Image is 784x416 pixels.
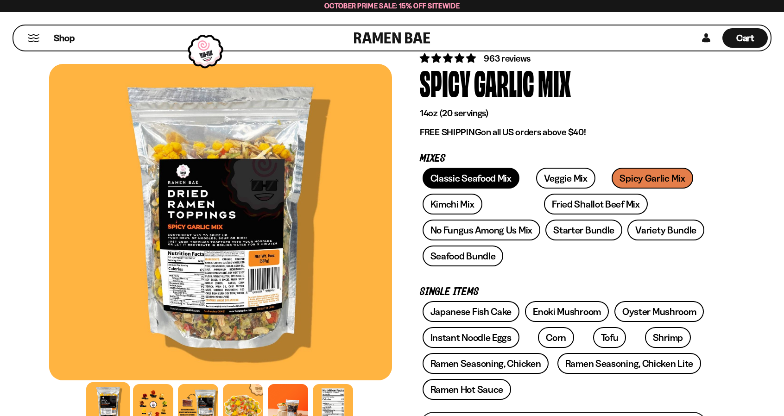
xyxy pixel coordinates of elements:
p: Single Items [420,288,707,296]
a: Classic Seafood Mix [423,168,519,189]
p: 14oz (20 servings) [420,107,707,119]
a: Corn [538,327,574,348]
p: Mixes [420,154,707,163]
div: Mix [538,65,571,100]
a: Starter Bundle [545,220,622,240]
a: Japanese Fish Cake [423,301,520,322]
a: Ramen Seasoning, Chicken [423,353,549,374]
div: Garlic [474,65,534,100]
a: Shop [54,28,75,48]
strong: FREE SHIPPING [420,126,481,138]
a: Fried Shallot Beef Mix [544,194,647,214]
button: Mobile Menu Trigger [27,34,40,42]
a: Enoki Mushroom [525,301,609,322]
a: Shrimp [645,327,691,348]
a: Variety Bundle [627,220,704,240]
a: Ramen Hot Sauce [423,379,512,400]
span: Shop [54,32,75,44]
a: Oyster Mushroom [614,301,704,322]
span: Cart [736,32,754,44]
a: Seafood Bundle [423,246,504,266]
a: Tofu [593,327,626,348]
div: Cart [722,25,768,50]
div: Spicy [420,65,470,100]
p: on all US orders above $40! [420,126,707,138]
span: October Prime Sale: 15% off Sitewide [324,1,460,10]
a: No Fungus Among Us Mix [423,220,540,240]
a: Kimchi Mix [423,194,482,214]
a: Veggie Mix [536,168,595,189]
a: Ramen Seasoning, Chicken Lite [557,353,701,374]
a: Instant Noodle Eggs [423,327,519,348]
